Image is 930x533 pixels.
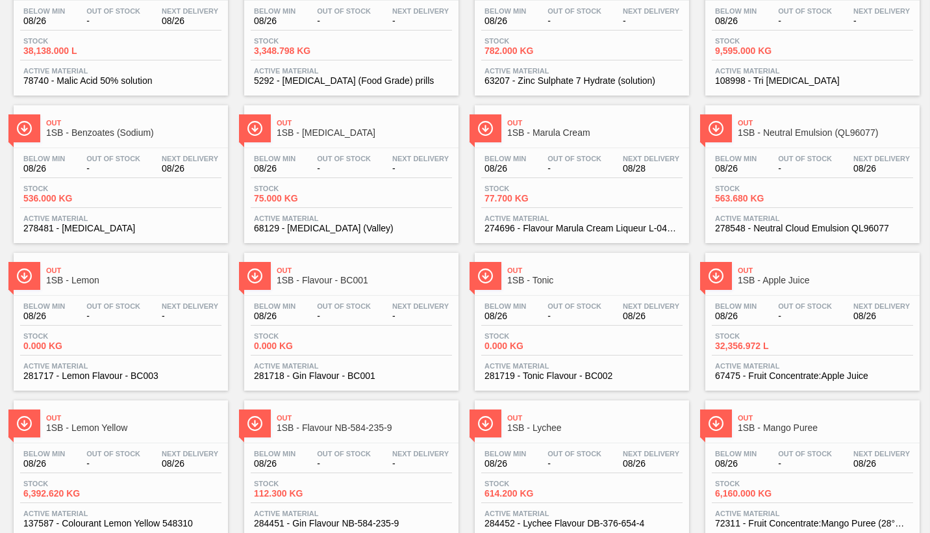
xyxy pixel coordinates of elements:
span: 6,160.000 KG [715,489,806,499]
span: Out Of Stock [778,302,832,310]
span: 284451 - Gin Flavour NB-584-235-9 [254,519,449,528]
span: Below Min [484,7,526,15]
img: Ícone [477,415,494,432]
span: 1SB - Tonic [507,276,683,285]
span: - [392,16,449,26]
span: 274696 - Flavour Marula Cream Liqueur L-046116 [484,224,679,233]
span: 08/26 [162,16,218,26]
span: 1SB - Mango Puree [738,423,913,433]
span: 1SB - Benzoates (Sodium) [46,128,221,138]
span: Out Of Stock [547,7,601,15]
span: 1SB - Flavour NB-584-235-9 [277,423,452,433]
span: - [623,16,679,26]
span: Stock [23,37,114,45]
span: 08/26 [484,16,526,26]
span: Stock [254,37,345,45]
span: 78740 - Malic Acid 50% solution [23,76,218,86]
span: Out Of Stock [317,450,371,458]
span: Below Min [23,302,65,310]
span: Active Material [484,67,679,75]
span: Active Material [23,67,218,75]
span: Out [277,119,452,127]
span: Next Delivery [853,155,910,162]
span: 108998 - Tri Sodium Citrate [715,76,910,86]
span: Out Of Stock [86,450,140,458]
span: Active Material [23,510,218,517]
span: Next Delivery [623,155,679,162]
span: - [86,459,140,469]
span: 281718 - Gin Flavour - BC001 [254,371,449,381]
span: Stock [715,332,806,340]
span: Out Of Stock [86,155,140,162]
span: - [547,311,601,321]
span: - [778,459,832,469]
span: 5292 - Calcium Chloride (Food Grade) prills [254,76,449,86]
span: Out [507,119,683,127]
span: Stock [715,480,806,487]
span: Out Of Stock [547,302,601,310]
span: - [86,311,140,321]
span: 08/26 [484,164,526,174]
span: 08/26 [484,311,526,321]
span: 08/26 [853,459,910,469]
span: Next Delivery [392,155,449,162]
a: ÍconeOut1SB - Flavour - BC001Below Min08/26Out Of Stock-Next Delivery-Stock0.000 KGActive Materia... [234,243,465,391]
span: Out [738,119,913,127]
span: Next Delivery [623,450,679,458]
span: 08/26 [484,459,526,469]
img: Ícone [477,268,494,284]
span: 1SB - Lemon Yellow [46,423,221,433]
span: 68129 - Ascorbic Acid (Valley) [254,224,449,233]
span: - [317,311,371,321]
span: 782.000 KG [484,46,575,56]
span: 75.000 KG [254,194,345,203]
span: Stock [23,480,114,487]
span: 08/26 [23,311,65,321]
span: - [162,311,218,321]
span: Below Min [484,155,526,162]
span: 08/28 [623,164,679,174]
span: 08/26 [715,16,757,26]
span: Next Delivery [392,302,449,310]
a: ÍconeOut1SB - Neutral Emulsion (QL96077)Below Min08/26Out Of Stock-Next Delivery08/26Stock563.680... [696,96,926,243]
span: Out Of Stock [778,155,832,162]
span: 08/26 [623,311,679,321]
span: Active Material [254,362,449,370]
span: 137587 - Colourant Lemon Yellow 548310 [23,519,218,528]
span: Below Min [484,302,526,310]
span: 08/26 [715,459,757,469]
span: Next Delivery [162,450,218,458]
span: 6,392.620 KG [23,489,114,499]
span: 284452 - Lychee Flavour DB-376-654-4 [484,519,679,528]
span: Out [46,414,221,422]
span: Out [277,266,452,274]
span: Below Min [254,7,295,15]
span: 1SB - Flavour - BC001 [277,276,452,285]
img: Ícone [247,415,263,432]
span: Out Of Stock [86,302,140,310]
span: 67475 - Fruit Concentrate:Apple Juice [715,371,910,381]
span: - [547,164,601,174]
span: Below Min [254,302,295,310]
span: Stock [254,480,345,487]
span: - [778,164,832,174]
span: Next Delivery [392,7,449,15]
span: Active Material [715,362,910,370]
span: Out [738,266,913,274]
span: Stock [254,332,345,340]
span: Active Material [254,510,449,517]
span: 08/26 [162,459,218,469]
span: 281717 - Lemon Flavour - BC003 [23,371,218,381]
span: Active Material [254,214,449,222]
img: Ícone [247,268,263,284]
span: - [317,16,371,26]
span: Next Delivery [623,302,679,310]
span: 9,595.000 KG [715,46,806,56]
span: - [547,459,601,469]
a: ÍconeOut1SB - Apple JuiceBelow Min08/26Out Of Stock-Next Delivery08/26Stock32,356.972 LActive Mat... [696,243,926,391]
span: 563.680 KG [715,194,806,203]
a: ÍconeOut1SB - [MEDICAL_DATA]Below Min08/26Out Of Stock-Next Delivery-Stock75.000 KGActive Materia... [234,96,465,243]
span: 1SB - Apple Juice [738,276,913,285]
span: Next Delivery [162,302,218,310]
span: Below Min [23,7,65,15]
